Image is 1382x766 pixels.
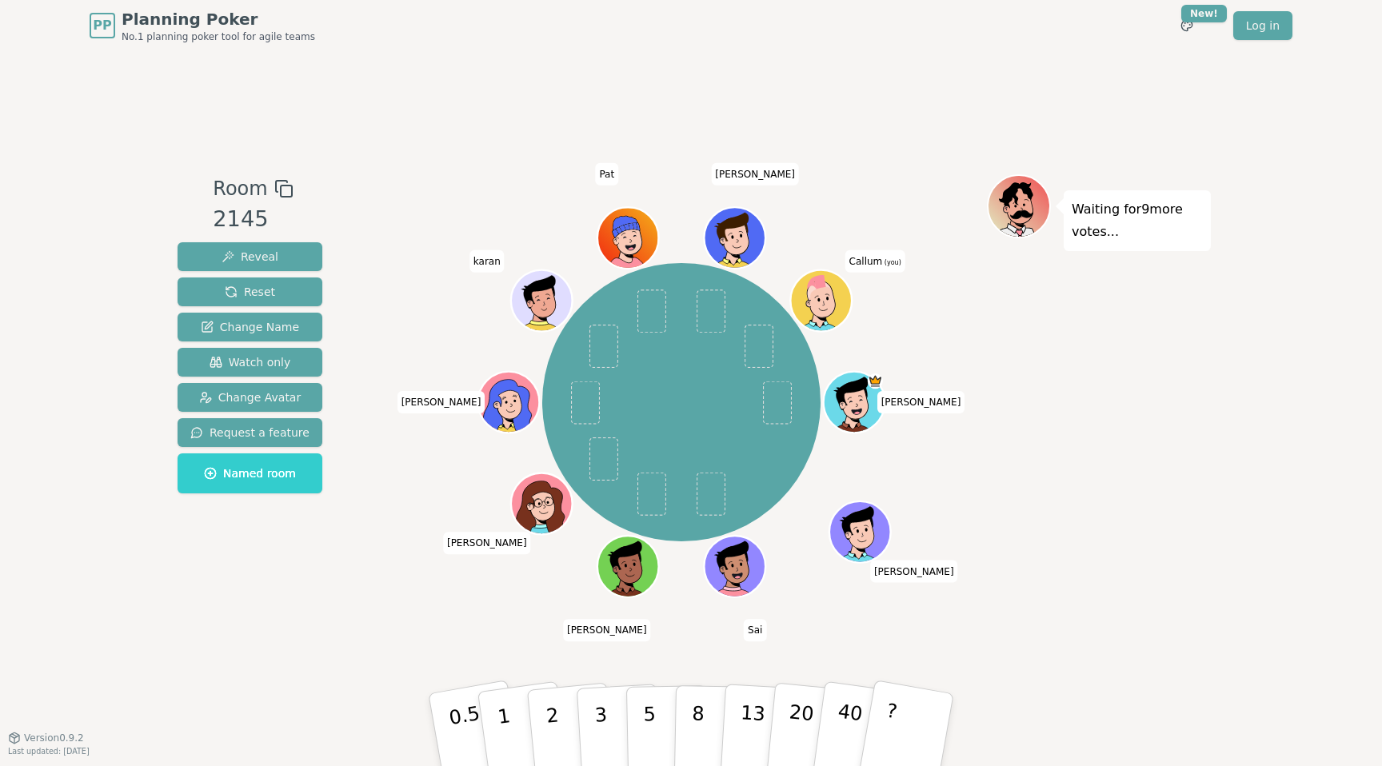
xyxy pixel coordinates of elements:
span: Watch only [210,354,291,370]
span: Click to change your name [744,619,766,641]
span: Reveal [222,249,278,265]
span: Room [213,174,267,203]
button: New! [1172,11,1201,40]
div: New! [1181,5,1227,22]
span: PP [93,16,111,35]
button: Named room [178,453,322,493]
span: Click to change your name [469,250,505,273]
button: Reset [178,277,322,306]
span: Reset [225,284,275,300]
div: 2145 [213,203,293,236]
span: Click to change your name [397,391,485,413]
span: Click to change your name [877,391,965,413]
span: Request a feature [190,425,310,441]
span: No.1 planning poker tool for agile teams [122,30,315,43]
span: Click to change your name [563,619,651,641]
span: Click to change your name [870,561,958,583]
span: Last updated: [DATE] [8,747,90,756]
span: Planning Poker [122,8,315,30]
button: Request a feature [178,418,322,447]
span: (you) [882,259,901,266]
span: Change Name [201,319,299,335]
span: Click to change your name [845,250,905,273]
span: Change Avatar [199,389,302,405]
button: Click to change your avatar [792,272,849,329]
span: Click to change your name [711,163,799,186]
span: Version 0.9.2 [24,732,84,744]
a: Log in [1233,11,1292,40]
p: Waiting for 9 more votes... [1072,198,1203,243]
button: Change Avatar [178,383,322,412]
button: Watch only [178,348,322,377]
button: Version0.9.2 [8,732,84,744]
button: Reveal [178,242,322,271]
a: PPPlanning PokerNo.1 planning poker tool for agile teams [90,8,315,43]
span: Click to change your name [443,532,531,554]
button: Change Name [178,313,322,341]
span: Click to change your name [595,163,618,186]
span: Mohamed is the host [867,373,882,389]
span: Named room [204,465,296,481]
